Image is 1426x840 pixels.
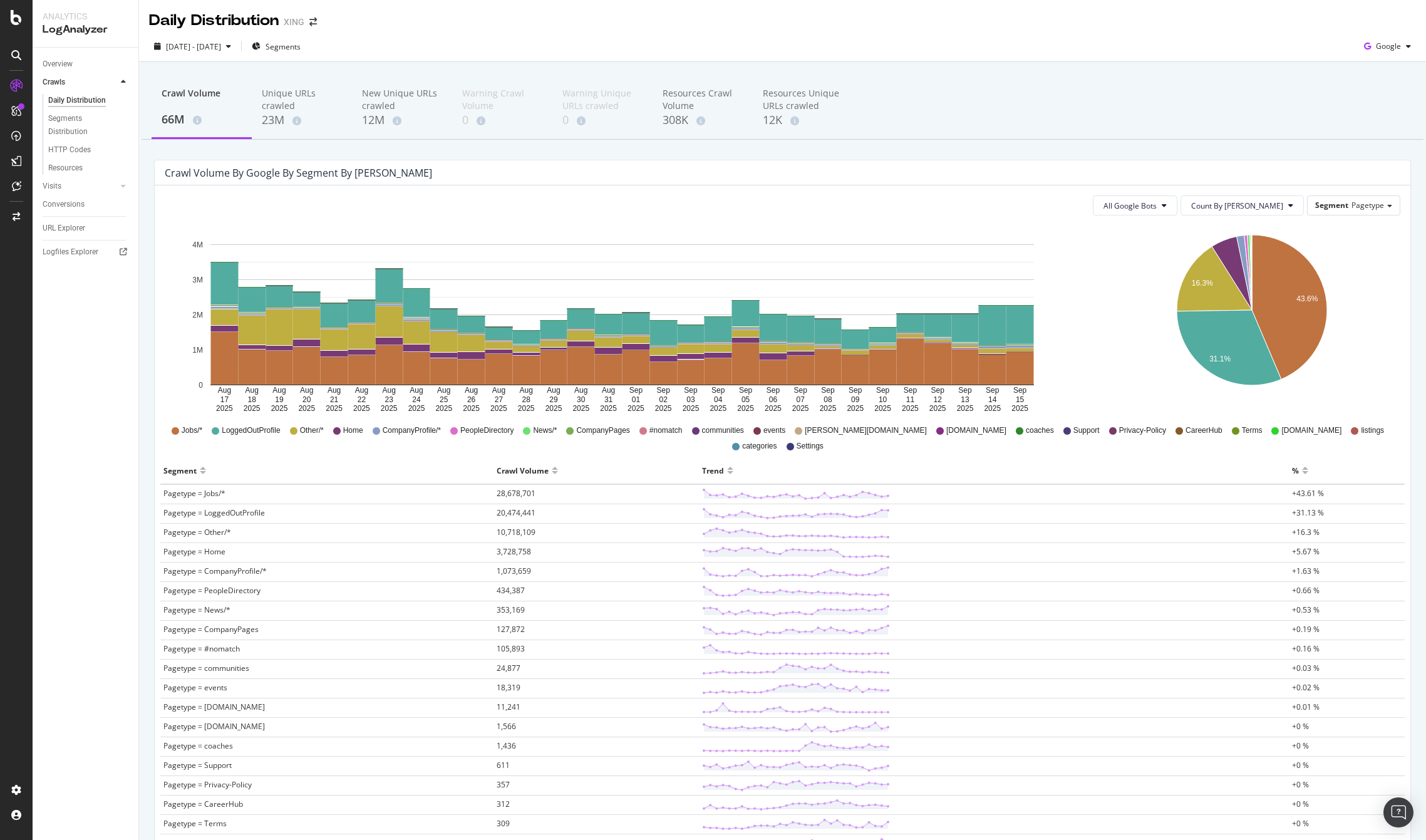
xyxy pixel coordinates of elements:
text: 31.1% [1209,355,1231,364]
text: 2025 [463,404,480,413]
span: 127,872 [497,624,525,635]
text: Sep [821,386,835,395]
button: Segments [247,36,306,56]
text: Sep [711,386,725,395]
text: 2025 [628,404,644,413]
text: 13 [961,395,969,404]
span: Pagetype = events [163,682,227,693]
span: Pagetype = [DOMAIN_NAME] [163,721,265,732]
text: 2025 [710,404,726,413]
text: 2025 [490,404,507,413]
a: Logfiles Explorer [43,246,130,259]
div: Analytics [43,10,128,23]
div: New Unique URLs crawled [362,87,442,112]
span: 20,474,441 [497,507,535,518]
text: 2025 [683,404,700,413]
div: Crawl Volume [162,87,242,111]
text: 2025 [435,404,452,413]
span: Pagetype = Privacy-Policy [163,779,252,790]
span: Pagetype = Support [163,760,232,770]
span: +31.13 % [1292,507,1324,518]
span: communities [702,425,744,436]
text: 08 [824,395,832,404]
text: 2025 [737,404,754,413]
text: 2025 [820,404,837,413]
text: Sep [1013,386,1027,395]
span: CompanyProfile/* [383,425,441,436]
div: Daily Distribution [48,94,106,107]
span: Google [1376,41,1401,51]
span: Jobs/* [182,425,202,436]
text: 24 [412,395,421,404]
span: Home [343,425,363,436]
text: Aug [410,386,423,395]
text: 2025 [408,404,425,413]
span: PeopleDirectory [460,425,514,436]
div: LogAnalyzer [43,23,128,37]
text: 20 [302,395,311,404]
text: 15 [1016,395,1025,404]
span: 1,436 [497,740,516,751]
span: +0 % [1292,740,1309,751]
span: 357 [497,779,510,790]
span: +16.3 % [1292,527,1320,537]
text: 26 [467,395,476,404]
span: Pagetype = #nomatch [163,643,240,654]
svg: A chart. [1105,226,1398,413]
text: Aug [328,386,341,395]
text: 4M [192,241,203,249]
a: Visits [43,180,117,193]
a: Segments Distribution [48,112,130,138]
span: Settings [797,441,824,452]
span: Pagetype = CareerHub [163,799,243,809]
text: 27 [495,395,504,404]
span: Support [1073,425,1100,436]
div: 12M [362,112,442,128]
a: Overview [43,58,130,71]
button: Count By [PERSON_NAME] [1181,195,1304,215]
span: Pagetype = Terms [163,818,227,829]
button: [DATE] - [DATE] [149,36,236,56]
span: +1.63 % [1292,566,1320,576]
text: Sep [904,386,917,395]
span: 1,073,659 [497,566,531,576]
div: Crawl Volume [497,460,549,480]
text: 21 [330,395,339,404]
span: Segments [266,41,301,52]
span: Pagetype = communities [163,663,249,673]
span: Pagetype = CompanyPages [163,624,259,635]
text: 06 [769,395,778,404]
span: +43.61 % [1292,488,1324,499]
text: Aug [437,386,450,395]
text: 25 [440,395,448,404]
text: 0 [199,381,203,390]
span: Pagetype [1351,200,1384,210]
span: Other/* [300,425,324,436]
span: 1,566 [497,721,516,732]
div: Crawl Volume by google by Segment by [PERSON_NAME] [165,167,432,179]
span: CareerHub [1186,425,1222,436]
span: +0.03 % [1292,663,1320,673]
div: Trend [702,460,724,480]
div: arrow-right-arrow-left [309,18,317,26]
div: Warning Crawl Volume [462,87,542,112]
span: [DATE] - [DATE] [166,41,221,52]
text: 43.6% [1297,295,1318,304]
text: 2M [192,311,203,319]
text: 2025 [244,404,261,413]
text: 2025 [984,404,1001,413]
text: 16.3% [1192,279,1213,288]
span: +0.01 % [1292,702,1320,712]
text: 2025 [902,404,919,413]
span: [DOMAIN_NAME] [1281,425,1341,436]
text: 09 [851,395,860,404]
text: Sep [629,386,643,395]
text: 12 [934,395,943,404]
text: Sep [657,386,671,395]
text: Aug [272,386,286,395]
text: 01 [632,395,641,404]
text: 30 [577,395,586,404]
span: Pagetype = coaches [163,740,233,751]
text: Aug [574,386,587,395]
span: +0.53 % [1292,604,1320,615]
